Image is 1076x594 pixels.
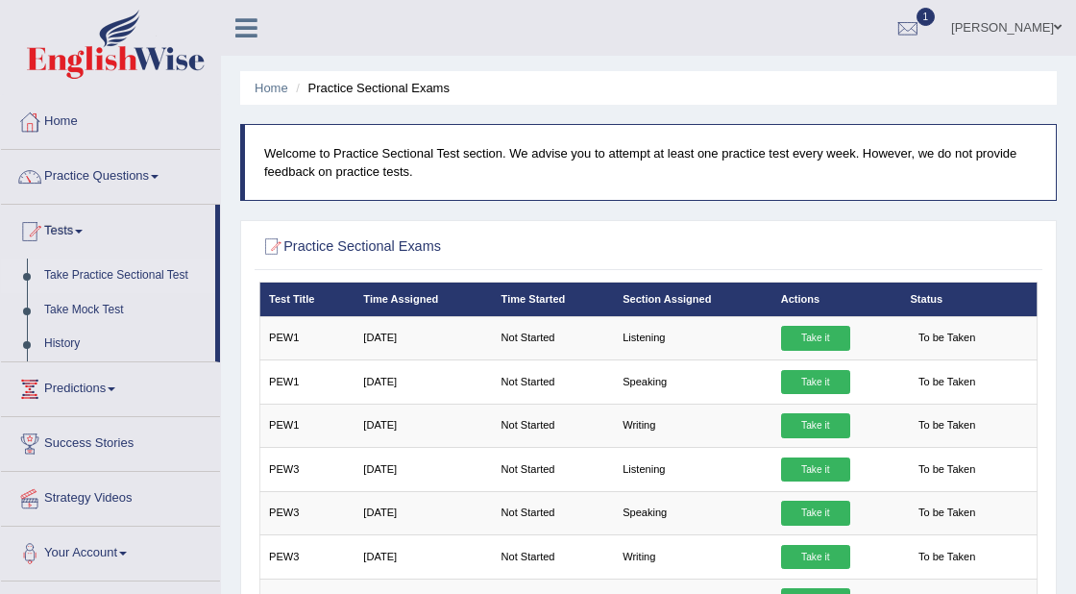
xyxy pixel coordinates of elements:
span: 1 [917,8,936,26]
td: [DATE] [355,448,492,491]
td: Listening [614,448,771,491]
span: To be Taken [910,370,983,395]
td: Not Started [492,360,614,404]
th: Time Started [492,283,614,316]
a: Home [255,81,288,95]
a: Practice Questions [1,150,220,198]
td: Not Started [492,535,614,579]
th: Section Assigned [614,283,771,316]
span: To be Taken [910,413,983,438]
th: Time Assigned [355,283,492,316]
h2: Practice Sectional Exams [259,235,743,260]
a: Take it [781,413,850,438]
td: Listening [614,316,771,359]
td: Speaking [614,491,771,534]
a: Take it [781,501,850,526]
a: Take Mock Test [36,293,215,328]
td: PEW3 [259,491,355,534]
a: Take it [781,370,850,395]
td: PEW1 [259,360,355,404]
td: Writing [614,404,771,447]
a: Take it [781,326,850,351]
td: [DATE] [355,360,492,404]
th: Test Title [259,283,355,316]
td: Speaking [614,360,771,404]
td: [DATE] [355,404,492,447]
span: To be Taken [910,545,983,570]
th: Actions [771,283,901,316]
a: Your Account [1,527,220,575]
th: Status [901,283,1038,316]
td: PEW1 [259,404,355,447]
span: To be Taken [910,501,983,526]
span: To be Taken [910,326,983,351]
a: Take Practice Sectional Test [36,259,215,293]
td: Writing [614,535,771,579]
a: Strategy Videos [1,472,220,520]
td: Not Started [492,491,614,534]
a: Success Stories [1,417,220,465]
p: Welcome to Practice Sectional Test section. We advise you to attempt at least one practice test e... [264,144,1037,181]
td: Not Started [492,404,614,447]
a: Take it [781,545,850,570]
td: PEW1 [259,316,355,359]
td: Not Started [492,316,614,359]
td: [DATE] [355,491,492,534]
td: Not Started [492,448,614,491]
span: To be Taken [910,458,983,483]
a: Predictions [1,362,220,410]
a: History [36,327,215,361]
a: Home [1,95,220,143]
a: Take it [781,458,850,483]
td: [DATE] [355,316,492,359]
td: [DATE] [355,535,492,579]
td: PEW3 [259,448,355,491]
li: Practice Sectional Exams [291,79,450,97]
td: PEW3 [259,535,355,579]
a: Tests [1,205,215,253]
